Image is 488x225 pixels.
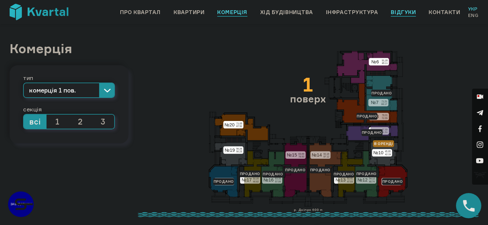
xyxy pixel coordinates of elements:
div: секція [23,104,115,114]
span: 3 [92,115,115,129]
a: Квартири [174,8,204,16]
span: всі [24,115,47,129]
a: Відгуки [391,8,416,16]
span: 2 [69,115,92,129]
div: 1 [290,75,326,94]
span: 1 [47,115,69,129]
div: поверх [290,75,326,104]
a: Укр [468,6,478,12]
div: тип [23,73,115,83]
a: Eng [468,12,478,19]
a: Інфраструктура [326,8,378,16]
h1: Комерція [10,42,128,56]
a: Про квартал [120,8,161,16]
div: р. Дніпро 600 м [138,207,478,217]
button: комерція 1 пов. [23,83,115,98]
a: Хід будівництва [260,8,313,16]
img: Kvartal [10,4,68,20]
a: Контакти [429,8,460,16]
a: Комерція [217,8,247,16]
text: ЗАБУДОВНИК [11,202,32,206]
a: ЗАБУДОВНИК [8,191,34,217]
